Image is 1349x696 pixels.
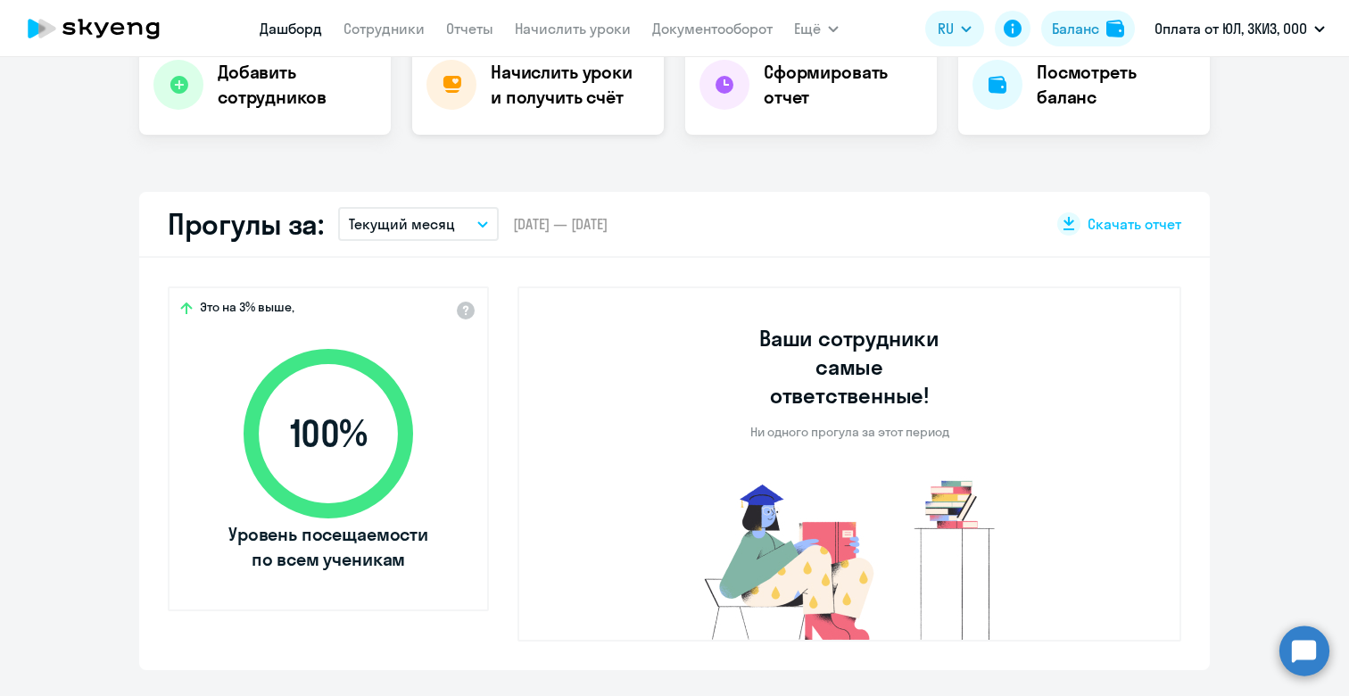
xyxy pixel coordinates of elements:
[735,324,964,410] h3: Ваши сотрудники самые ответственные!
[200,299,294,320] span: Это на 3% выше,
[491,60,646,110] h4: Начислить уроки и получить счёт
[1088,214,1181,234] span: Скачать отчет
[794,11,839,46] button: Ещё
[750,424,949,440] p: Ни одного прогула за этот период
[1041,11,1135,46] button: Балансbalance
[794,18,821,39] span: Ещё
[671,476,1029,640] img: no-truants
[349,213,455,235] p: Текущий месяц
[652,20,773,37] a: Документооборот
[338,207,499,241] button: Текущий месяц
[226,412,431,455] span: 100 %
[1146,7,1334,50] button: Оплата от ЮЛ, 3КИЗ, ООО
[260,20,322,37] a: Дашборд
[218,60,377,110] h4: Добавить сотрудников
[168,206,324,242] h2: Прогулы за:
[925,11,984,46] button: RU
[764,60,923,110] h4: Сформировать отчет
[226,522,431,572] span: Уровень посещаемости по всем ученикам
[343,20,425,37] a: Сотрудники
[1052,18,1099,39] div: Баланс
[515,20,631,37] a: Начислить уроки
[1037,60,1196,110] h4: Посмотреть баланс
[1106,20,1124,37] img: balance
[1155,18,1307,39] p: Оплата от ЮЛ, 3КИЗ, ООО
[446,20,493,37] a: Отчеты
[938,18,954,39] span: RU
[513,214,608,234] span: [DATE] — [DATE]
